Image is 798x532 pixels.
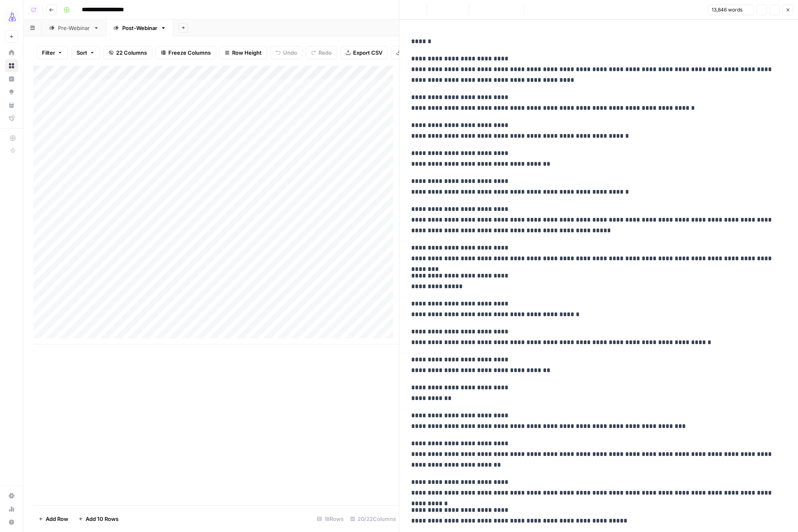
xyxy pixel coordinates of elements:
[5,72,18,86] a: Insights
[232,49,262,57] span: Row Height
[270,46,302,59] button: Undo
[5,112,18,125] a: Flightpath
[712,6,742,14] span: 13,846 words
[106,20,173,36] a: Post-Webinar
[5,516,18,529] button: Help + Support
[5,502,18,516] a: Usage
[5,86,18,99] a: Opportunities
[306,46,337,59] button: Redo
[353,49,382,57] span: Export CSV
[5,46,18,59] a: Home
[103,46,152,59] button: 22 Columns
[283,49,297,57] span: Undo
[340,46,388,59] button: Export CSV
[5,59,18,72] a: Browse
[71,46,100,59] button: Sort
[58,24,90,32] div: Pre-Webinar
[314,512,347,525] div: 18 Rows
[37,46,68,59] button: Filter
[219,46,267,59] button: Row Height
[116,49,147,57] span: 22 Columns
[33,512,73,525] button: Add Row
[5,7,18,27] button: Workspace: AirOps Growth
[319,49,332,57] span: Redo
[73,512,123,525] button: Add 10 Rows
[42,49,55,57] span: Filter
[5,489,18,502] a: Settings
[77,49,87,57] span: Sort
[122,24,157,32] div: Post-Webinar
[42,20,106,36] a: Pre-Webinar
[156,46,216,59] button: Freeze Columns
[5,9,20,24] img: AirOps Growth Logo
[168,49,211,57] span: Freeze Columns
[5,99,18,112] a: Your Data
[347,512,399,525] div: 20/22 Columns
[46,515,68,523] span: Add Row
[86,515,119,523] span: Add 10 Rows
[708,5,754,15] button: 13,846 words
